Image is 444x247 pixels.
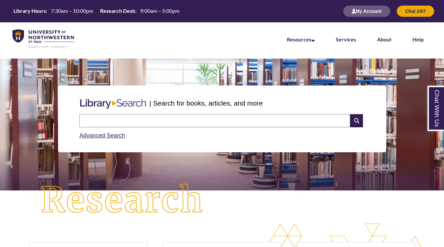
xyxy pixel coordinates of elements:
[51,8,93,14] span: 7:30am – 10:00pm
[377,36,391,42] a: About
[412,36,424,42] a: Help
[11,7,182,15] a: Hours Today
[350,114,363,127] i: Search
[397,6,434,17] button: Chat 24/7
[11,7,48,14] th: Library Hours:
[287,36,315,42] a: Resources
[140,8,180,14] span: 9:00am – 5:00pm
[22,165,222,235] img: Research
[343,8,390,14] a: My Account
[11,7,182,14] table: Hours Today
[97,7,137,14] th: Research Desk:
[12,29,74,49] img: UNWSP Library Logo
[336,36,356,42] a: Services
[343,6,390,17] button: My Account
[79,132,125,139] a: Advanced Search
[149,98,263,108] p: | Search for books, articles, and more
[77,96,149,111] img: Libary Search
[397,8,434,14] a: Chat 24/7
